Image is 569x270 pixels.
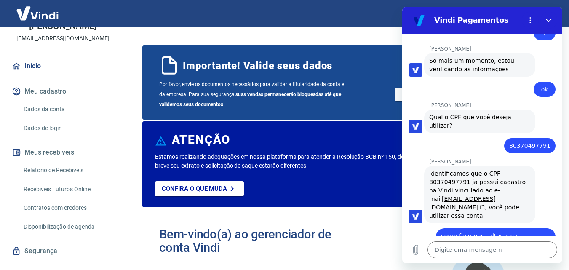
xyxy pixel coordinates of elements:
[29,22,96,31] p: [PERSON_NAME]
[159,79,346,110] span: Por favor, envie os documentos necessários para validar a titularidade da conta e da empresa. Par...
[159,227,346,254] h2: Bem-vindo(a) ao gerenciador de conta Vindi
[10,143,116,162] button: Meus recebíveis
[172,136,230,144] h6: ATENÇÃO
[183,59,332,72] span: Importante! Valide seus dados
[20,101,116,118] a: Dados da conta
[20,162,116,179] a: Relatório de Recebíveis
[10,0,65,26] img: Vindi
[162,185,227,192] p: Confira o que muda
[16,34,110,43] p: [EMAIL_ADDRESS][DOMAIN_NAME]
[10,82,116,101] button: Meu cadastro
[10,57,116,75] a: Início
[10,242,116,260] a: Segurança
[20,218,116,235] a: Disponibilização de agenda
[20,120,116,137] a: Dados de login
[20,199,116,217] a: Contratos com credores
[402,7,562,263] iframe: Janela de mensagens
[155,152,460,170] p: Estamos realizando adequações em nossa plataforma para atender a Resolução BCB nº 150, de [DATE]....
[529,6,559,21] button: Sair
[155,181,244,196] a: Confira o que muda
[159,91,341,107] b: suas vendas permanecerão bloqueadas até que validemos seus documentos
[395,88,483,101] a: Enviar documentos
[20,181,116,198] a: Recebíveis Futuros Online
